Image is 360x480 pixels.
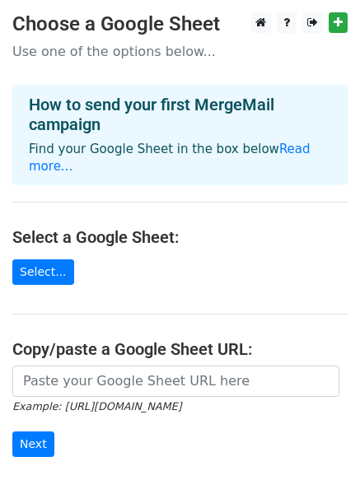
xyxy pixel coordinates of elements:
[12,400,181,412] small: Example: [URL][DOMAIN_NAME]
[29,141,331,175] p: Find your Google Sheet in the box below
[29,95,331,134] h4: How to send your first MergeMail campaign
[12,339,348,359] h4: Copy/paste a Google Sheet URL:
[12,12,348,36] h3: Choose a Google Sheet
[12,259,74,285] a: Select...
[12,227,348,247] h4: Select a Google Sheet:
[29,142,311,174] a: Read more...
[12,366,339,397] input: Paste your Google Sheet URL here
[12,431,54,457] input: Next
[12,43,348,60] p: Use one of the options below...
